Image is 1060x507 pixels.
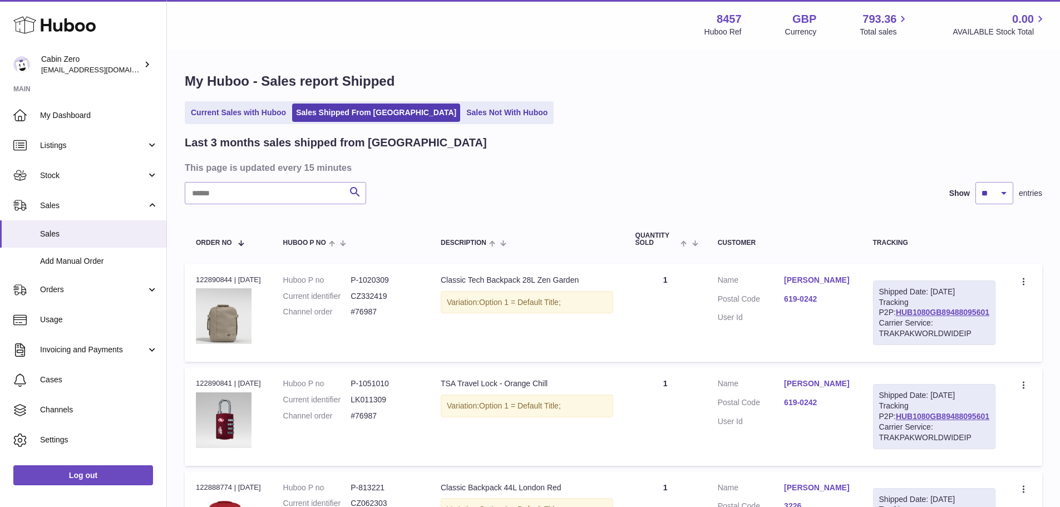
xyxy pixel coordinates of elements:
div: Cabin Zero [41,54,141,75]
img: MIAMI_MAGENTA0001_2c5e45d7-277b-4ff4-ba27-d22c26f727d1.webp [196,392,252,448]
div: Carrier Service: TRAKPAKWORLDWIDEIP [879,422,989,443]
span: Orders [40,284,146,295]
div: Huboo Ref [704,27,742,37]
span: Channels [40,405,158,415]
h3: This page is updated every 15 minutes [185,161,1039,174]
span: 793.36 [862,12,896,27]
dd: CZ332419 [351,291,418,302]
a: 619-0242 [784,397,850,408]
dt: Name [718,275,784,288]
div: Shipped Date: [DATE] [879,287,989,297]
span: AVAILABLE Stock Total [953,27,1047,37]
a: Current Sales with Huboo [187,104,290,122]
span: 0.00 [1012,12,1034,27]
span: [EMAIL_ADDRESS][DOMAIN_NAME] [41,65,164,74]
div: Tracking P2P: [873,280,995,345]
dt: Huboo P no [283,378,351,389]
div: Variation: [441,395,613,417]
span: Huboo P no [283,239,326,247]
span: Option 1 = Default Title; [479,401,561,410]
h1: My Huboo - Sales report Shipped [185,72,1042,90]
span: Cases [40,375,158,385]
span: Order No [196,239,232,247]
span: Add Manual Order [40,256,158,267]
img: CLASSIC-TECH-2024-ZEN-GARDEN-FRONT.jpg [196,288,252,344]
span: Description [441,239,486,247]
dt: Postal Code [718,397,784,411]
a: Sales Shipped From [GEOGRAPHIC_DATA] [292,104,460,122]
div: Classic Backpack 44L London Red [441,483,613,493]
dd: LK011309 [351,395,418,405]
a: [PERSON_NAME] [784,275,850,286]
dt: Current identifier [283,291,351,302]
dt: Huboo P no [283,275,351,286]
div: Classic Tech Backpack 28L Zen Garden [441,275,613,286]
div: Shipped Date: [DATE] [879,494,989,505]
dt: User Id [718,312,784,323]
dd: #76987 [351,411,418,421]
a: 619-0242 [784,294,850,304]
div: Currency [785,27,817,37]
div: TSA Travel Lock - Orange Chill [441,378,613,389]
div: Tracking P2P: [873,384,995,449]
dt: Name [718,483,784,496]
span: entries [1019,188,1042,199]
a: [PERSON_NAME] [784,378,850,389]
td: 1 [624,264,707,362]
a: 0.00 AVAILABLE Stock Total [953,12,1047,37]
strong: GBP [792,12,816,27]
a: HUB1080GB89488095601 [896,412,989,421]
a: 793.36 Total sales [860,12,909,37]
img: internalAdmin-8457@internal.huboo.com [13,56,30,73]
span: Settings [40,435,158,445]
div: Carrier Service: TRAKPAKWORLDWIDEIP [879,318,989,339]
dt: Postal Code [718,294,784,307]
td: 1 [624,367,707,465]
dd: #76987 [351,307,418,317]
label: Show [949,188,970,199]
dt: Name [718,378,784,392]
span: Quantity Sold [635,232,678,247]
span: Invoicing and Payments [40,344,146,355]
div: Customer [718,239,851,247]
h2: Last 3 months sales shipped from [GEOGRAPHIC_DATA] [185,135,487,150]
div: Tracking [873,239,995,247]
div: Variation: [441,291,613,314]
dd: P-1051010 [351,378,418,389]
a: Sales Not With Huboo [462,104,551,122]
span: Listings [40,140,146,151]
span: Stock [40,170,146,181]
span: Total sales [860,27,909,37]
a: [PERSON_NAME] [784,483,850,493]
a: HUB1080GB89488095601 [896,308,989,317]
dt: Huboo P no [283,483,351,493]
dt: Current identifier [283,395,351,405]
span: Option 1 = Default Title; [479,298,561,307]
span: Usage [40,314,158,325]
span: Sales [40,229,158,239]
a: Log out [13,465,153,485]
dd: P-1020309 [351,275,418,286]
span: My Dashboard [40,110,158,121]
dt: Channel order [283,307,351,317]
dd: P-813221 [351,483,418,493]
dt: Channel order [283,411,351,421]
div: 122890841 | [DATE] [196,378,261,388]
strong: 8457 [717,12,742,27]
div: Shipped Date: [DATE] [879,390,989,401]
dt: User Id [718,416,784,427]
span: Sales [40,200,146,211]
div: 122890844 | [DATE] [196,275,261,285]
div: 122888774 | [DATE] [196,483,261,493]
